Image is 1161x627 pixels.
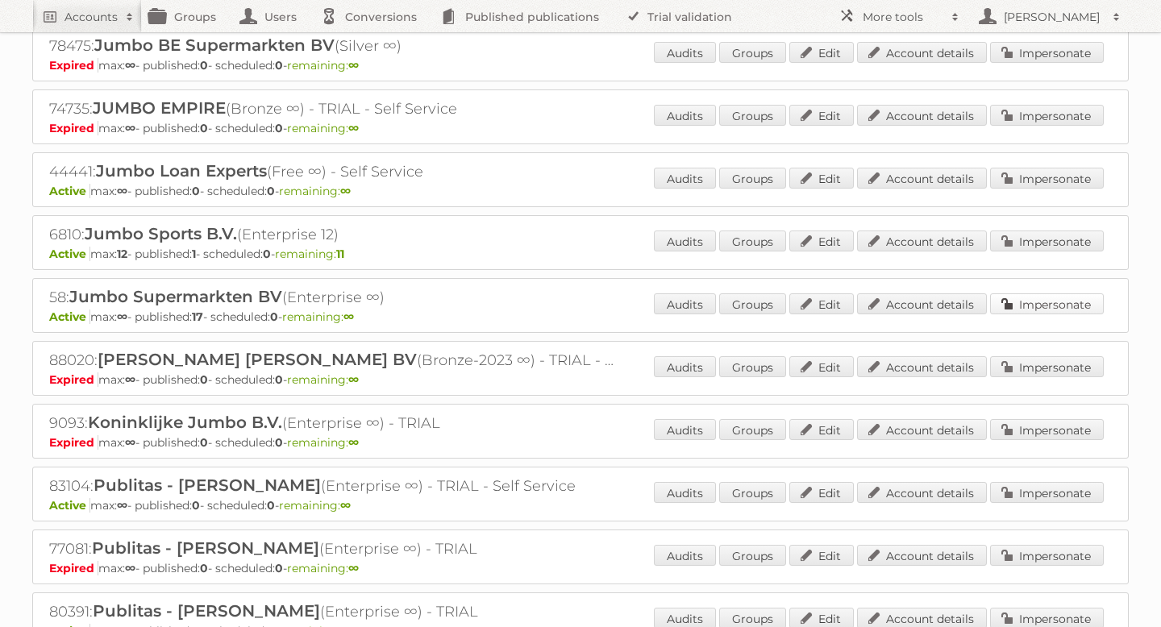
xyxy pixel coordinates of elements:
[49,35,614,56] h2: 78475: (Silver ∞)
[49,372,1112,387] p: max: - published: - scheduled: -
[49,309,1112,324] p: max: - published: - scheduled: -
[719,293,786,314] a: Groups
[49,121,1112,135] p: max: - published: - scheduled: -
[990,545,1104,566] a: Impersonate
[990,42,1104,63] a: Impersonate
[192,498,200,513] strong: 0
[857,105,987,126] a: Account details
[719,42,786,63] a: Groups
[348,372,359,387] strong: ∞
[990,293,1104,314] a: Impersonate
[789,230,854,251] a: Edit
[287,435,359,450] span: remaining:
[990,356,1104,377] a: Impersonate
[990,419,1104,440] a: Impersonate
[125,121,135,135] strong: ∞
[654,482,716,503] a: Audits
[654,545,716,566] a: Audits
[200,372,208,387] strong: 0
[270,309,278,324] strong: 0
[279,184,351,198] span: remaining:
[88,413,282,432] span: Koninklijke Jumbo B.V.
[990,482,1104,503] a: Impersonate
[125,58,135,73] strong: ∞
[275,121,283,135] strong: 0
[49,435,1112,450] p: max: - published: - scheduled: -
[789,545,854,566] a: Edit
[117,498,127,513] strong: ∞
[92,538,319,558] span: Publitas - [PERSON_NAME]
[49,350,614,371] h2: 88020: (Bronze-2023 ∞) - TRIAL - Self Service
[96,161,267,181] span: Jumbo Loan Experts
[49,287,614,308] h2: 58: (Enterprise ∞)
[93,98,226,118] span: JUMBO EMPIRE
[789,419,854,440] a: Edit
[789,356,854,377] a: Edit
[117,309,127,324] strong: ∞
[49,372,98,387] span: Expired
[990,168,1104,189] a: Impersonate
[857,293,987,314] a: Account details
[49,475,614,496] h2: 83104: (Enterprise ∞) - TRIAL - Self Service
[654,419,716,440] a: Audits
[654,105,716,126] a: Audits
[117,247,127,261] strong: 12
[654,42,716,63] a: Audits
[275,58,283,73] strong: 0
[654,356,716,377] a: Audits
[49,435,98,450] span: Expired
[49,309,90,324] span: Active
[719,168,786,189] a: Groups
[49,98,614,119] h2: 74735: (Bronze ∞) - TRIAL - Self Service
[719,105,786,126] a: Groups
[49,58,98,73] span: Expired
[117,184,127,198] strong: ∞
[348,435,359,450] strong: ∞
[49,498,90,513] span: Active
[287,561,359,575] span: remaining:
[348,561,359,575] strong: ∞
[49,161,614,182] h2: 44441: (Free ∞) - Self Service
[267,184,275,198] strong: 0
[275,561,283,575] strong: 0
[857,419,987,440] a: Account details
[990,230,1104,251] a: Impersonate
[719,482,786,503] a: Groups
[857,42,987,63] a: Account details
[282,309,354,324] span: remaining:
[267,498,275,513] strong: 0
[789,168,854,189] a: Edit
[200,561,208,575] strong: 0
[263,247,271,261] strong: 0
[49,224,614,245] h2: 6810: (Enterprise 12)
[990,105,1104,126] a: Impersonate
[789,42,854,63] a: Edit
[857,545,987,566] a: Account details
[343,309,354,324] strong: ∞
[49,247,1112,261] p: max: - published: - scheduled: -
[49,413,614,434] h2: 9093: (Enterprise ∞) - TRIAL
[125,561,135,575] strong: ∞
[200,435,208,450] strong: 0
[275,435,283,450] strong: 0
[192,247,196,261] strong: 1
[125,435,135,450] strong: ∞
[279,498,351,513] span: remaining:
[49,184,1112,198] p: max: - published: - scheduled: -
[857,482,987,503] a: Account details
[98,350,417,369] span: [PERSON_NAME] [PERSON_NAME] BV
[93,601,320,621] span: Publitas - [PERSON_NAME]
[49,561,1112,575] p: max: - published: - scheduled: -
[125,372,135,387] strong: ∞
[719,545,786,566] a: Groups
[654,230,716,251] a: Audits
[340,184,351,198] strong: ∞
[69,287,282,306] span: Jumbo Supermarkten BV
[94,35,335,55] span: Jumbo BE Supermarkten BV
[654,293,716,314] a: Audits
[1000,9,1105,25] h2: [PERSON_NAME]
[857,230,987,251] a: Account details
[49,498,1112,513] p: max: - published: - scheduled: -
[287,58,359,73] span: remaining:
[49,58,1112,73] p: max: - published: - scheduled: -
